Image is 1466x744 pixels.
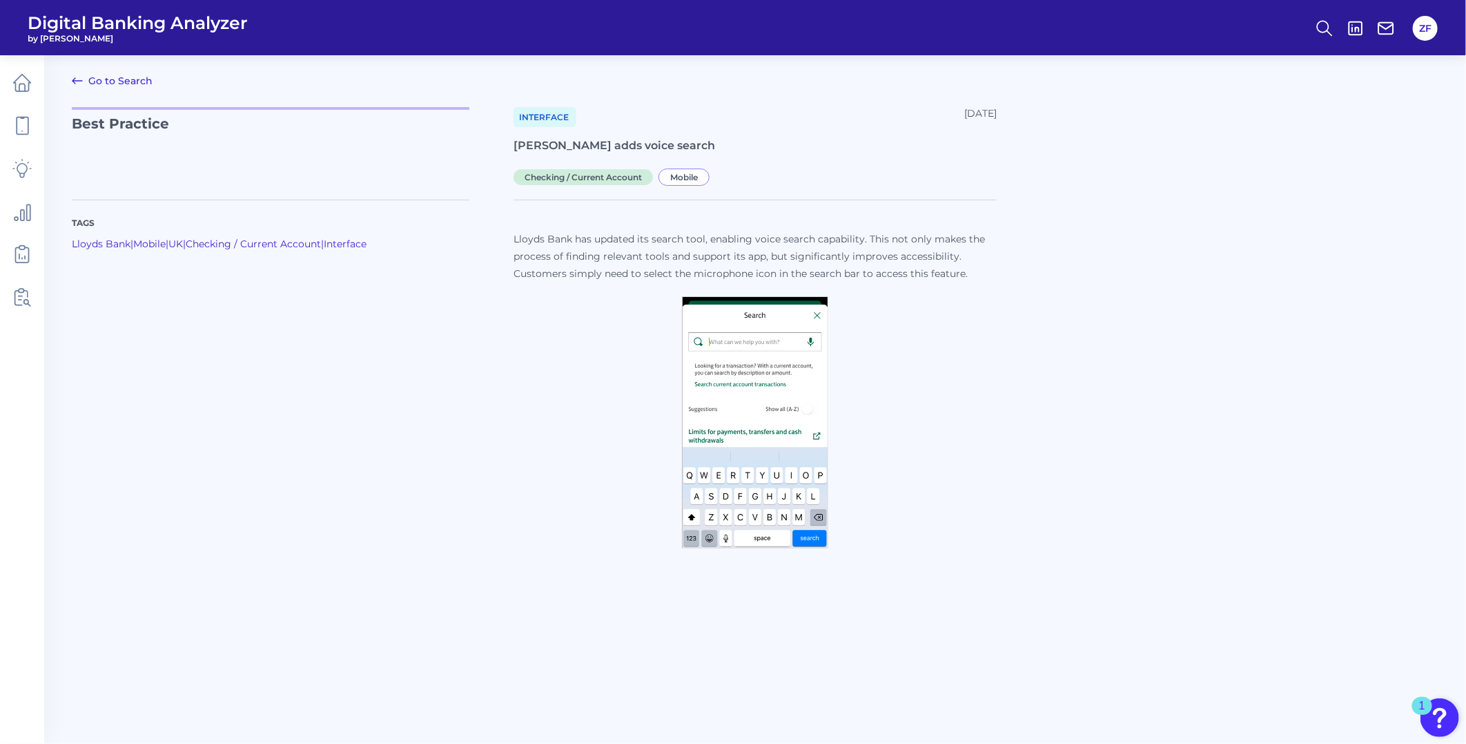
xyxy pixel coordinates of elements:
a: Go to Search [72,73,153,89]
span: | [130,238,133,250]
img: Lloyds_voice_search-_2.png [682,296,828,549]
span: | [183,238,186,250]
a: Lloyds Bank [72,238,130,250]
p: Tags [72,217,469,229]
span: by [PERSON_NAME] [28,33,248,44]
span: Digital Banking Analyzer [28,12,248,33]
span: | [321,238,324,250]
a: Interface [324,238,366,250]
a: Mobile [658,170,715,183]
span: Mobile [658,169,710,186]
p: Best Practice [72,107,469,183]
h1: [PERSON_NAME] adds voice search [514,138,997,154]
a: Checking / Current Account [186,238,321,250]
button: ZF [1413,16,1438,41]
button: Open Resource Center, 1 new notification [1420,698,1459,737]
p: Lloyds Bank has updated its search tool, enabling voice search capability. This not only makes th... [514,231,997,283]
a: Interface [514,107,576,127]
div: 1 [1419,706,1425,724]
div: [DATE] [964,107,997,127]
a: Checking / Current Account [514,170,658,183]
span: Checking / Current Account [514,169,653,185]
span: | [166,238,168,250]
a: Mobile [133,238,166,250]
a: UK [168,238,183,250]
